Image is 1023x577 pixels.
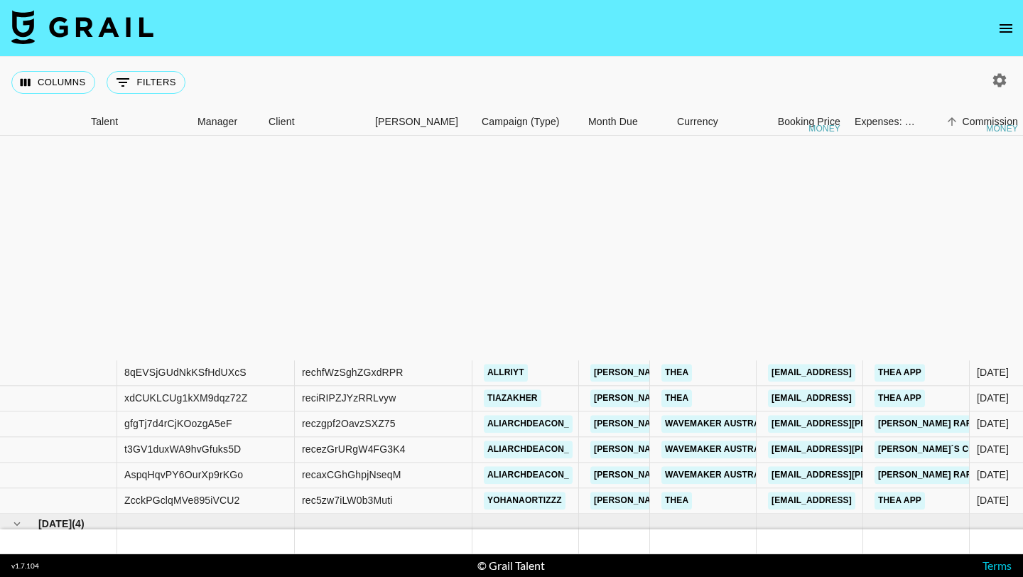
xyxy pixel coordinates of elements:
div: © Grail Talent [477,559,545,573]
div: t3GV1duxWA9hvGfuks5D [124,443,241,457]
div: Aug '25 [977,443,1009,457]
div: Client [261,108,368,136]
div: recaxCGhGhpjNseqM [302,468,401,482]
a: [EMAIL_ADDRESS][PERSON_NAME][DOMAIN_NAME] [768,415,1000,433]
div: xdCUKLCUg1kXM9dqz72Z [124,392,247,406]
button: hide children [7,514,27,534]
a: aliarchdeacon_ [484,415,573,433]
a: Terms [983,559,1012,572]
div: Campaign (Type) [475,108,581,136]
a: Wavemaker Australia Pty Ltd [661,441,816,458]
a: Wavemaker Australia Pty Ltd [661,415,816,433]
div: Expenses: Remove Commission? [848,108,919,136]
div: Booking Price [778,108,840,136]
div: reczgpf2OavzSXZ75 [302,417,396,431]
div: Talent [91,108,118,136]
button: Show filters [107,71,185,94]
div: Manager [190,108,261,136]
div: Client [269,108,295,136]
a: yohanaortizzz [484,492,565,509]
div: Campaign (Type) [482,108,560,136]
div: Month Due [581,108,670,136]
button: Select columns [11,71,95,94]
div: gfgTj7d4rCjKOozgA5eF [124,417,232,431]
div: Currency [670,108,741,136]
a: [PERSON_NAME][EMAIL_ADDRESS][PERSON_NAME][DOMAIN_NAME] [590,415,895,433]
img: Grail Talent [11,10,153,44]
a: [PERSON_NAME][EMAIL_ADDRESS][PERSON_NAME][DOMAIN_NAME] [590,389,895,407]
div: Currency [677,108,718,136]
a: [PERSON_NAME][EMAIL_ADDRESS][PERSON_NAME][DOMAIN_NAME] [590,492,895,509]
div: Aug '25 [977,468,1009,482]
div: rec5zw7iLW0b3Muti [302,494,393,508]
a: Thea [661,389,692,407]
div: money [986,124,1018,133]
div: [PERSON_NAME] [375,108,458,136]
div: ZcckPGclqMVe895iVCU2 [124,494,240,508]
div: reciRIPZJYzRRLvyw [302,392,396,406]
button: Sort [942,112,962,131]
button: open drawer [992,14,1020,43]
a: [PERSON_NAME][EMAIL_ADDRESS][PERSON_NAME][DOMAIN_NAME] [590,441,895,458]
a: [PERSON_NAME][EMAIL_ADDRESS][PERSON_NAME][DOMAIN_NAME] [590,466,895,484]
span: [DATE] [38,517,72,531]
div: Aug '25 [977,392,1009,406]
div: Month Due [588,108,638,136]
div: Expenses: Remove Commission? [855,108,916,136]
div: AspqHqvPY6OurXp9rKGo [124,468,243,482]
a: aliarchdeacon_ [484,441,573,458]
a: [EMAIL_ADDRESS] [768,389,855,407]
span: ( 4 ) [72,517,85,531]
a: Thea [661,492,692,509]
div: Commission [962,108,1018,136]
div: recezGrURgW4FG3K4 [302,443,406,457]
div: Manager [197,108,237,136]
div: Aug '25 [977,494,1009,508]
div: v 1.7.104 [11,561,39,571]
div: Booker [368,108,475,136]
div: money [808,124,840,133]
a: aliarchdeacon_ [484,466,573,484]
div: Talent [84,108,190,136]
a: Thea App [875,492,925,509]
a: [EMAIL_ADDRESS][PERSON_NAME][DOMAIN_NAME] [768,466,1000,484]
a: Thea App [875,389,925,407]
a: tiazakher [484,389,541,407]
div: Aug '25 [977,417,1009,431]
a: [EMAIL_ADDRESS][PERSON_NAME][DOMAIN_NAME] [768,441,1000,458]
a: Wavemaker Australia Pty Ltd [661,466,816,484]
a: [EMAIL_ADDRESS] [768,492,855,509]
